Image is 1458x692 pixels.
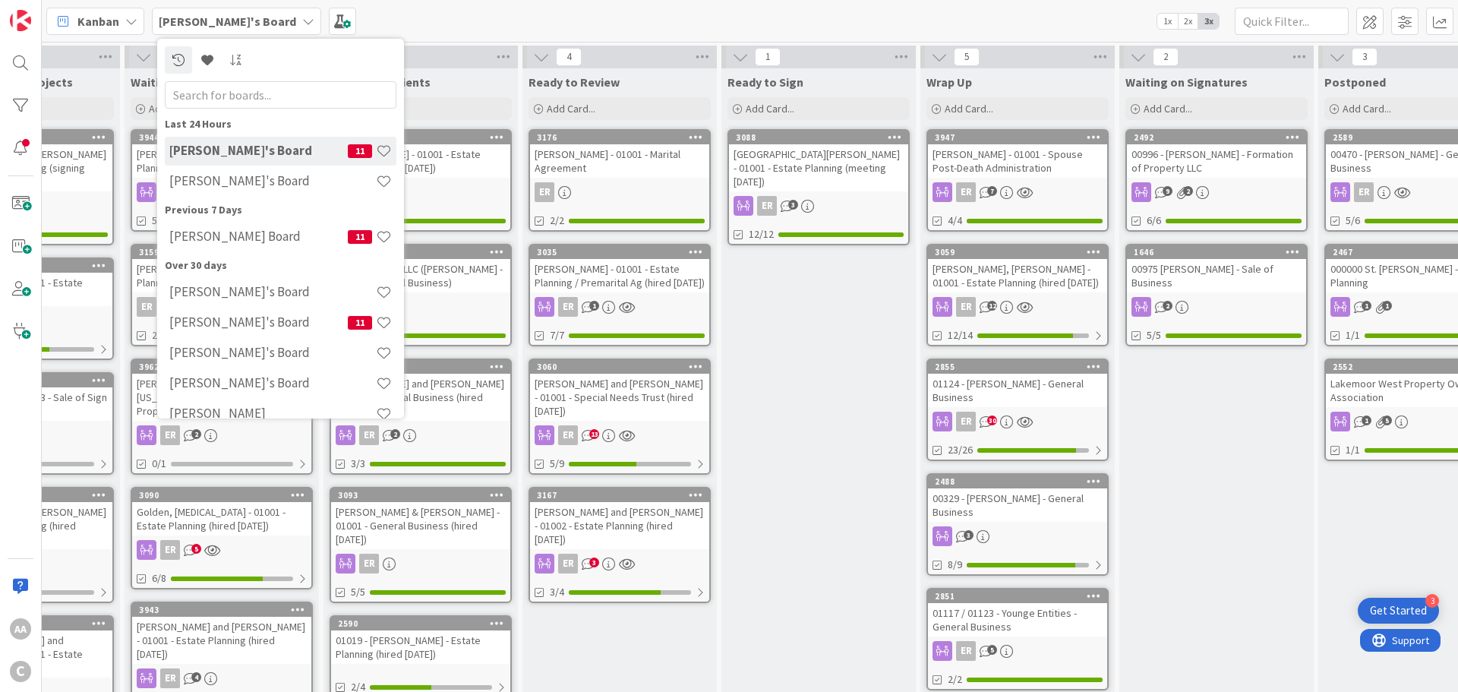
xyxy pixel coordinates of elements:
div: 77 East Vassar LLC ([PERSON_NAME] - 01002 - General Business) [331,259,510,292]
div: 3035[PERSON_NAME] - 01001 - Estate Planning / Premarital Ag (hired [DATE]) [530,245,709,292]
div: ER [535,182,554,202]
div: 3133 [338,132,510,143]
div: ER [160,668,180,688]
a: 3176[PERSON_NAME] - 01001 - Marital AgreementER2/2 [529,129,711,232]
div: Golden, [MEDICAL_DATA] - 01001 - Estate Planning (hired [DATE]) [132,502,311,536]
span: 1 [1362,301,1371,311]
div: 3947 [928,131,1107,144]
div: 285101117 / 01123 - Younge Entities - General Business [928,589,1107,637]
span: 5/6 [1346,213,1360,229]
div: [PERSON_NAME] - 01001 - Estate Planning (hired [DATE]) [331,144,510,178]
span: Add Card... [149,102,197,115]
div: 00996 - [PERSON_NAME] - Formation of Property LLC [1127,144,1306,178]
div: 3090 [139,490,311,501]
span: 3/3 [351,456,365,472]
h4: [PERSON_NAME]'s Board [169,375,376,390]
div: 3176 [530,131,709,144]
span: 5/5 [351,584,365,600]
a: 3151[PERSON_NAME] and [PERSON_NAME] - 01003 - General Business (hired [DATE])ER3/3 [330,359,512,475]
div: ER [160,540,180,560]
span: 7 [987,186,997,196]
span: 2/2 [948,671,962,687]
span: 7/7 [550,327,564,343]
span: Ready to Sign [727,74,803,90]
div: 3059[PERSON_NAME], [PERSON_NAME] - 01001 - Estate Planning (hired [DATE]) [928,245,1107,292]
a: 3060[PERSON_NAME] and [PERSON_NAME] - 01001 - Special Needs Trust (hired [DATE])ER5/9 [529,359,711,475]
span: 6/6 [1147,213,1161,229]
div: 164600975 [PERSON_NAME] - Sale of Business [1127,245,1306,292]
span: 1x [1157,14,1178,29]
div: ER [530,554,709,574]
span: Add Card... [1144,102,1192,115]
span: 8/9 [948,557,962,573]
div: 3943 [139,605,311,615]
div: 01117 / 01123 - Younge Entities - General Business [928,603,1107,637]
span: Kanban [77,12,119,30]
div: 3035 [537,247,709,258]
span: 5 [987,645,997,655]
div: 3060 [537,362,709,372]
div: 3159 [139,247,311,258]
div: 3944 [139,132,311,143]
div: 3176[PERSON_NAME] - 01001 - Marital Agreement [530,131,709,178]
div: 2855 [928,360,1107,374]
div: [PERSON_NAME] - 01001 - Marital Agreement [530,144,709,178]
div: [PERSON_NAME] & [PERSON_NAME] - 01001 - General Business (hired [DATE]) [331,502,510,549]
a: 3088[GEOGRAPHIC_DATA][PERSON_NAME] - 01001 - Estate Planning (meeting [DATE])ER12/12 [727,129,910,245]
div: Last 24 Hours [165,116,396,132]
div: 3035 [530,245,709,259]
div: 3947 [935,132,1107,143]
div: 3151 [331,360,510,374]
span: Support [32,2,69,21]
span: 2 [191,429,201,439]
a: 3947[PERSON_NAME] - 01001 - Spouse Post-Death AdministrationER4/4 [926,129,1109,232]
span: 3/4 [550,584,564,600]
div: 3944 [132,131,311,144]
div: 2590 [338,618,510,629]
span: 1 [1362,416,1371,425]
div: 3944[PERSON_NAME] - 01001 - Estate Planning (hired [DATE]) [132,131,311,178]
div: 3088[GEOGRAPHIC_DATA][PERSON_NAME] - 01001 - Estate Planning (meeting [DATE]) [729,131,908,191]
div: 3093 [331,488,510,502]
div: 3093[PERSON_NAME] & [PERSON_NAME] - 01001 - General Business (hired [DATE]) [331,488,510,549]
h4: [PERSON_NAME]'s Board [169,314,348,330]
img: Visit kanbanzone.com [10,10,31,31]
span: 3x [1198,14,1219,29]
span: Add Card... [746,102,794,115]
span: 30 [987,416,997,425]
div: 01124 - [PERSON_NAME] - General Business [928,374,1107,407]
span: 3 [788,200,798,210]
span: 9 [1163,186,1172,196]
div: ER [928,297,1107,317]
span: Ready to Review [529,74,620,90]
div: 3962[PERSON_NAME] - 01002 - Sale of [US_STATE][GEOGRAPHIC_DATA] Property [132,360,311,421]
div: ER [558,554,578,574]
div: ER [558,297,578,317]
div: 3167 [530,488,709,502]
div: 3090Golden, [MEDICAL_DATA] - 01001 - Estate Planning (hired [DATE]) [132,488,311,536]
a: 285101117 / 01123 - Younge Entities - General BusinessER2/2 [926,588,1109,690]
a: 3133[PERSON_NAME] - 01001 - Estate Planning (hired [DATE])ER2/2 [330,129,512,232]
span: 11 [348,316,372,330]
div: 315877 East Vassar LLC ([PERSON_NAME] - 01002 - General Business) [331,245,510,292]
div: ER [132,668,311,688]
div: 3158 [338,247,510,258]
a: 3159[PERSON_NAME] - 01001 - Estate Planning (hired [DATE])ER2/2 [131,244,313,346]
div: 3133[PERSON_NAME] - 01001 - Estate Planning (hired [DATE]) [331,131,510,178]
div: 2492 [1134,132,1306,143]
input: Quick Filter... [1235,8,1349,35]
span: 1 [589,301,599,311]
div: ER [359,554,379,574]
div: ER [331,554,510,574]
a: 3059[PERSON_NAME], [PERSON_NAME] - 01001 - Estate Planning (hired [DATE])ER12/14 [926,244,1109,346]
div: 3158 [331,245,510,259]
span: 5/9 [550,456,564,472]
div: ER [956,641,976,661]
div: 3059 [935,247,1107,258]
h4: [PERSON_NAME]'s Board [169,143,348,158]
div: 3133 [331,131,510,144]
div: ER [530,182,709,202]
span: 1/1 [1346,327,1360,343]
span: 4/4 [948,213,962,229]
div: ER [137,297,156,317]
